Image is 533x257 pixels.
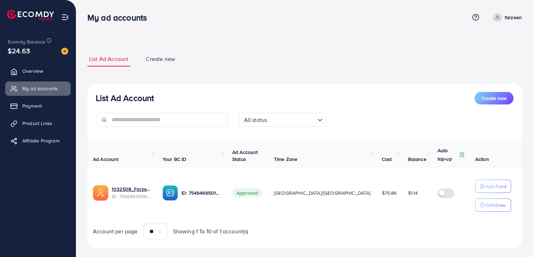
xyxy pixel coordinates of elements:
[481,95,507,102] span: Create new
[5,64,71,78] a: Overview
[243,115,269,125] span: All status
[232,188,262,197] span: Approved
[232,149,258,163] span: Ad Account Status
[61,13,69,21] img: menu
[408,189,418,196] span: $1.14
[112,186,151,200] div: <span class='underline'>1032508_Farzeen_1757048764712</span></br>7546465656238227463
[475,156,489,163] span: Action
[163,156,187,163] span: Your BC ID
[269,114,314,125] input: Search for option
[5,81,71,95] a: My ad accounts
[8,38,45,45] span: Ecomdy Balance
[181,189,221,197] p: ID: 7546466501210669072
[5,99,71,113] a: Payment
[93,185,108,201] img: ic-ads-acc.e4c84228.svg
[96,93,154,103] h3: List Ad Account
[5,116,71,130] a: Product Links
[93,227,138,235] span: Account per page
[22,102,42,109] span: Payment
[475,198,511,212] button: Withdraw
[485,182,507,190] p: Add Fund
[485,201,505,209] p: Withdraw
[8,46,30,56] span: $24.63
[274,156,297,163] span: Time Zone
[490,13,522,22] a: farzeen
[438,146,458,163] p: Auto top-up
[5,134,71,148] a: Affiliate Program
[173,227,249,235] span: Showing 1 To 10 of 1 account(s)
[239,113,326,127] div: Search for option
[146,55,175,63] span: Create new
[87,13,152,23] h3: My ad accounts
[22,85,58,92] span: My ad accounts
[7,10,54,21] img: logo
[22,137,60,144] span: Affiliate Program
[22,68,43,75] span: Overview
[503,226,528,252] iframe: Chat
[93,156,119,163] span: Ad Account
[382,156,392,163] span: Cost
[61,48,68,55] img: image
[475,180,511,193] button: Add Fund
[112,193,151,200] span: ID: 7546465656238227463
[505,13,522,22] p: farzeen
[408,156,426,163] span: Balance
[475,92,514,104] button: Create new
[89,55,128,63] span: List Ad Account
[274,189,371,196] span: [GEOGRAPHIC_DATA]/[GEOGRAPHIC_DATA]
[163,185,178,201] img: ic-ba-acc.ded83a64.svg
[22,120,52,127] span: Product Links
[112,186,151,193] a: 1032508_Farzeen_1757048764712
[382,189,397,196] span: $75.86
